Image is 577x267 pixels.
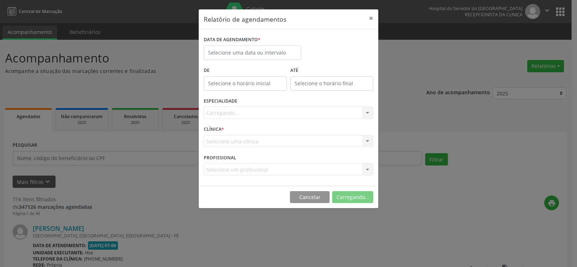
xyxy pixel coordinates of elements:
[290,76,373,91] input: Selecione o horário final
[204,14,286,24] h5: Relatório de agendamentos
[204,152,236,163] label: PROFISSIONAL
[204,65,287,76] label: De
[204,76,287,91] input: Selecione o horário inicial
[204,34,260,46] label: DATA DE AGENDAMENTO
[290,191,330,203] button: Cancelar
[332,191,373,203] button: Carregando...
[204,96,237,107] label: ESPECIALIDADE
[204,46,301,60] input: Selecione uma data ou intervalo
[290,65,373,76] label: ATÉ
[364,9,378,27] button: Close
[204,124,224,135] label: CLÍNICA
